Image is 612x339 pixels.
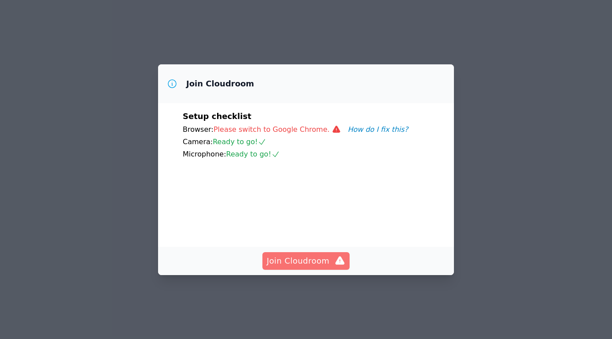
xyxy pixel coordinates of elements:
span: Setup checklist [183,112,251,121]
button: How do I fix this? [348,124,408,135]
button: Join Cloudroom [262,252,350,270]
span: Join Cloudroom [267,255,346,267]
span: Please switch to Google Chrome. [214,125,348,134]
span: Ready to go! [226,150,280,158]
span: Browser: [183,125,214,134]
h3: Join Cloudroom [186,78,254,89]
span: Camera: [183,138,213,146]
span: Microphone: [183,150,226,158]
span: Ready to go! [213,138,266,146]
